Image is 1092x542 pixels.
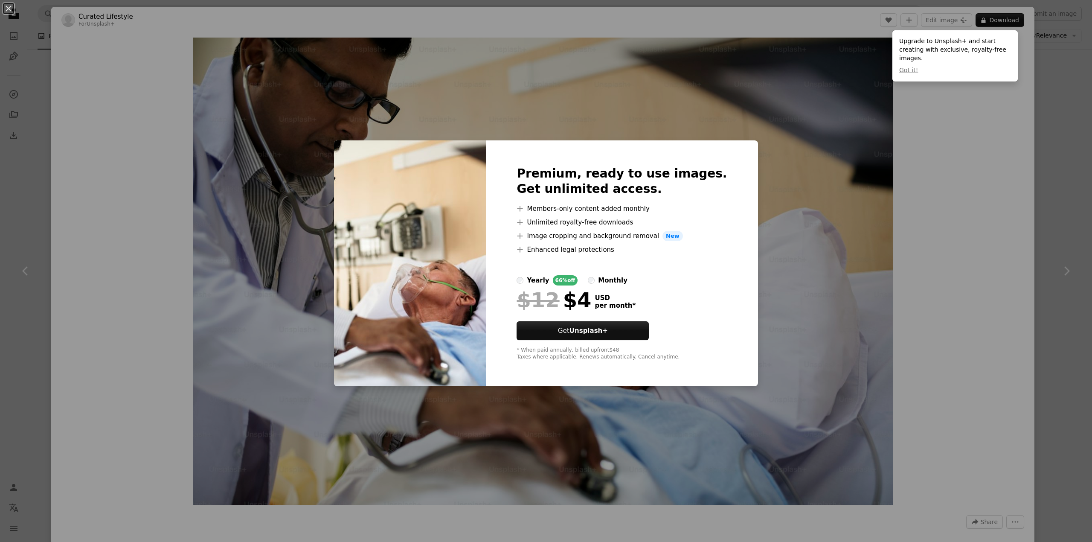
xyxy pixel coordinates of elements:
[553,275,578,286] div: 66% off
[588,277,595,284] input: monthly
[334,140,486,386] img: premium_photo-1723651465341-6f347e27dafa
[517,289,559,311] span: $12
[517,321,649,340] button: GetUnsplash+
[598,275,627,286] div: monthly
[517,231,727,241] li: Image cropping and background removal
[595,294,636,302] span: USD
[517,277,523,284] input: yearly66%off
[569,327,608,335] strong: Unsplash+
[517,347,727,361] div: * When paid annually, billed upfront $48 Taxes where applicable. Renews automatically. Cancel any...
[517,289,591,311] div: $4
[517,204,727,214] li: Members-only content added monthly
[899,66,918,75] button: Got it!
[517,245,727,255] li: Enhanced legal protections
[527,275,549,286] div: yearly
[662,231,683,241] span: New
[892,30,1018,82] div: Upgrade to Unsplash+ and start creating with exclusive, royalty-free images.
[517,217,727,227] li: Unlimited royalty-free downloads
[517,166,727,197] h2: Premium, ready to use images. Get unlimited access.
[595,302,636,309] span: per month *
